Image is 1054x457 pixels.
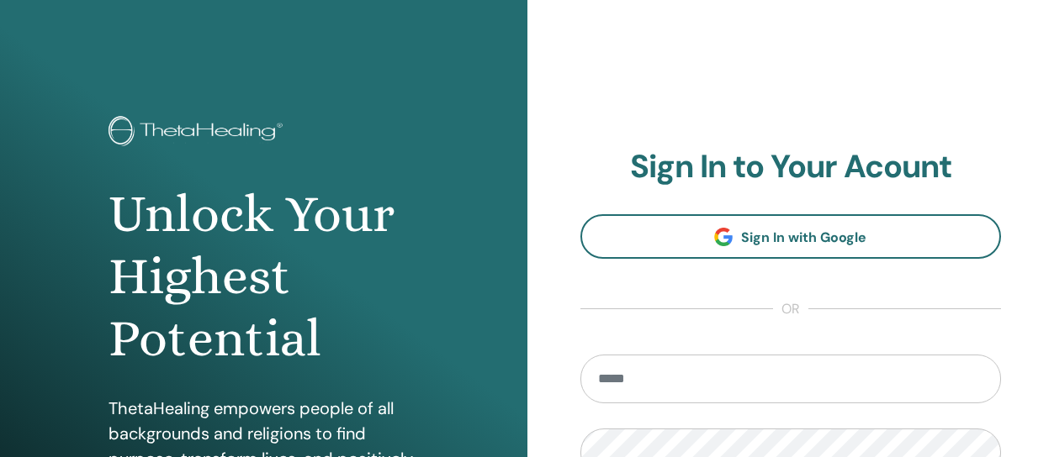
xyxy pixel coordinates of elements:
span: or [773,299,808,319]
span: Sign In with Google [741,228,866,246]
a: Sign In with Google [580,214,1002,259]
h2: Sign In to Your Acount [580,148,1002,186]
h1: Unlock Your Highest Potential [109,183,418,370]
